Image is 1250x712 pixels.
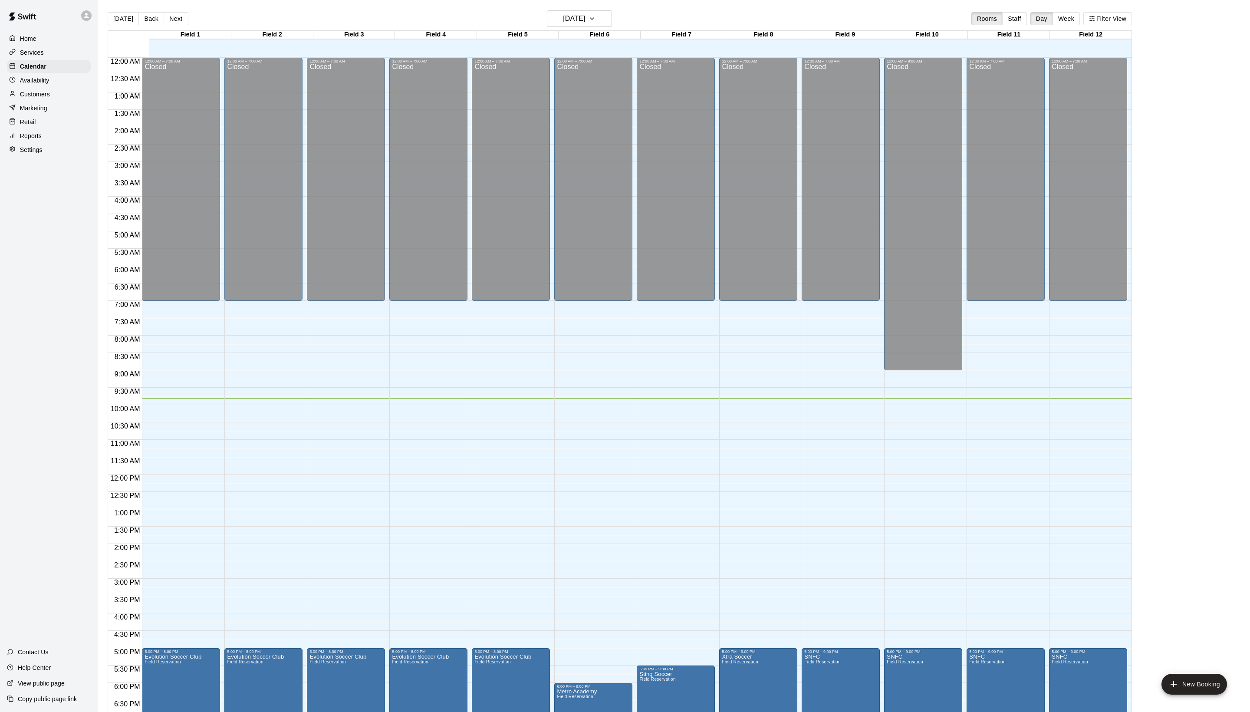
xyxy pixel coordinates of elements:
[804,659,840,664] span: Field Reservation
[389,58,467,301] div: 12:00 AM – 7:00 AM: Closed
[7,88,91,101] a: Customers
[392,63,465,304] div: Closed
[639,667,712,671] div: 5:30 PM – 9:30 PM
[969,59,1042,63] div: 12:00 AM – 7:00 AM
[804,31,886,39] div: Field 9
[142,58,220,301] div: 12:00 AM – 7:00 AM: Closed
[722,63,795,304] div: Closed
[309,649,382,654] div: 5:00 PM – 8:00 PM
[112,561,142,569] span: 2:30 PM
[145,63,217,304] div: Closed
[971,12,1003,25] button: Rooms
[109,440,142,447] span: 11:00 AM
[554,58,632,301] div: 12:00 AM – 7:00 AM: Closed
[112,700,142,708] span: 6:30 PM
[112,648,142,656] span: 5:00 PM
[557,684,630,689] div: 6:00 PM – 8:00 PM
[112,92,142,100] span: 1:00 AM
[227,63,300,304] div: Closed
[7,32,91,45] div: Home
[112,266,142,274] span: 6:00 AM
[722,59,795,63] div: 12:00 AM – 7:00 AM
[884,58,962,370] div: 12:00 AM – 9:00 AM: Closed
[112,162,142,169] span: 3:00 AM
[7,129,91,142] a: Reports
[1049,58,1127,301] div: 12:00 AM – 7:00 AM: Closed
[1052,63,1125,304] div: Closed
[313,31,395,39] div: Field 3
[969,63,1042,304] div: Closed
[227,59,300,63] div: 12:00 AM – 7:00 AM
[637,58,715,301] div: 12:00 AM – 7:00 AM: Closed
[112,579,142,586] span: 3:00 PM
[7,102,91,115] a: Marketing
[886,31,968,39] div: Field 10
[639,59,712,63] div: 12:00 AM – 7:00 AM
[20,90,50,99] p: Customers
[392,659,428,664] span: Field Reservation
[20,48,44,57] p: Services
[474,59,547,63] div: 12:00 AM – 7:00 AM
[112,127,142,135] span: 2:00 AM
[112,301,142,308] span: 7:00 AM
[231,31,313,39] div: Field 2
[138,12,164,25] button: Back
[112,683,142,690] span: 6:00 PM
[224,58,303,301] div: 12:00 AM – 7:00 AM: Closed
[227,649,300,654] div: 5:00 PM – 8:00 PM
[395,31,477,39] div: Field 4
[112,336,142,343] span: 8:00 AM
[557,63,630,304] div: Closed
[112,370,142,378] span: 9:00 AM
[18,648,49,656] p: Contact Us
[639,63,712,304] div: Closed
[112,666,142,673] span: 5:30 PM
[227,659,263,664] span: Field Reservation
[164,12,188,25] button: Next
[309,59,382,63] div: 12:00 AM – 7:00 AM
[7,46,91,59] a: Services
[967,58,1045,301] div: 12:00 AM – 7:00 AM: Closed
[112,631,142,638] span: 4:30 PM
[309,63,382,304] div: Closed
[557,59,630,63] div: 12:00 AM – 7:00 AM
[7,115,91,129] div: Retail
[472,58,550,301] div: 12:00 AM – 7:00 AM: Closed
[887,659,923,664] span: Field Reservation
[804,63,877,304] div: Closed
[1052,59,1125,63] div: 12:00 AM – 7:00 AM
[112,544,142,551] span: 2:00 PM
[7,74,91,87] a: Availability
[309,659,345,664] span: Field Reservation
[20,132,42,140] p: Reports
[112,110,142,117] span: 1:30 AM
[392,59,465,63] div: 12:00 AM – 7:00 AM
[112,509,142,517] span: 1:00 PM
[112,318,142,326] span: 7:30 AM
[477,31,559,39] div: Field 5
[722,31,804,39] div: Field 8
[109,457,142,465] span: 11:30 AM
[969,649,1042,654] div: 5:00 PM – 9:00 PM
[20,62,46,71] p: Calendar
[112,197,142,204] span: 4:00 AM
[307,58,385,301] div: 12:00 AM – 7:00 AM: Closed
[392,649,465,654] div: 5:00 PM – 8:00 PM
[7,143,91,156] a: Settings
[1050,31,1132,39] div: Field 12
[802,58,880,301] div: 12:00 AM – 7:00 AM: Closed
[804,59,877,63] div: 12:00 AM – 7:00 AM
[722,659,758,664] span: Field Reservation
[20,34,36,43] p: Home
[20,145,43,154] p: Settings
[641,31,723,39] div: Field 7
[145,59,217,63] div: 12:00 AM – 7:00 AM
[7,60,91,73] a: Calendar
[112,283,142,291] span: 6:30 AM
[112,596,142,603] span: 3:30 PM
[20,76,49,85] p: Availability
